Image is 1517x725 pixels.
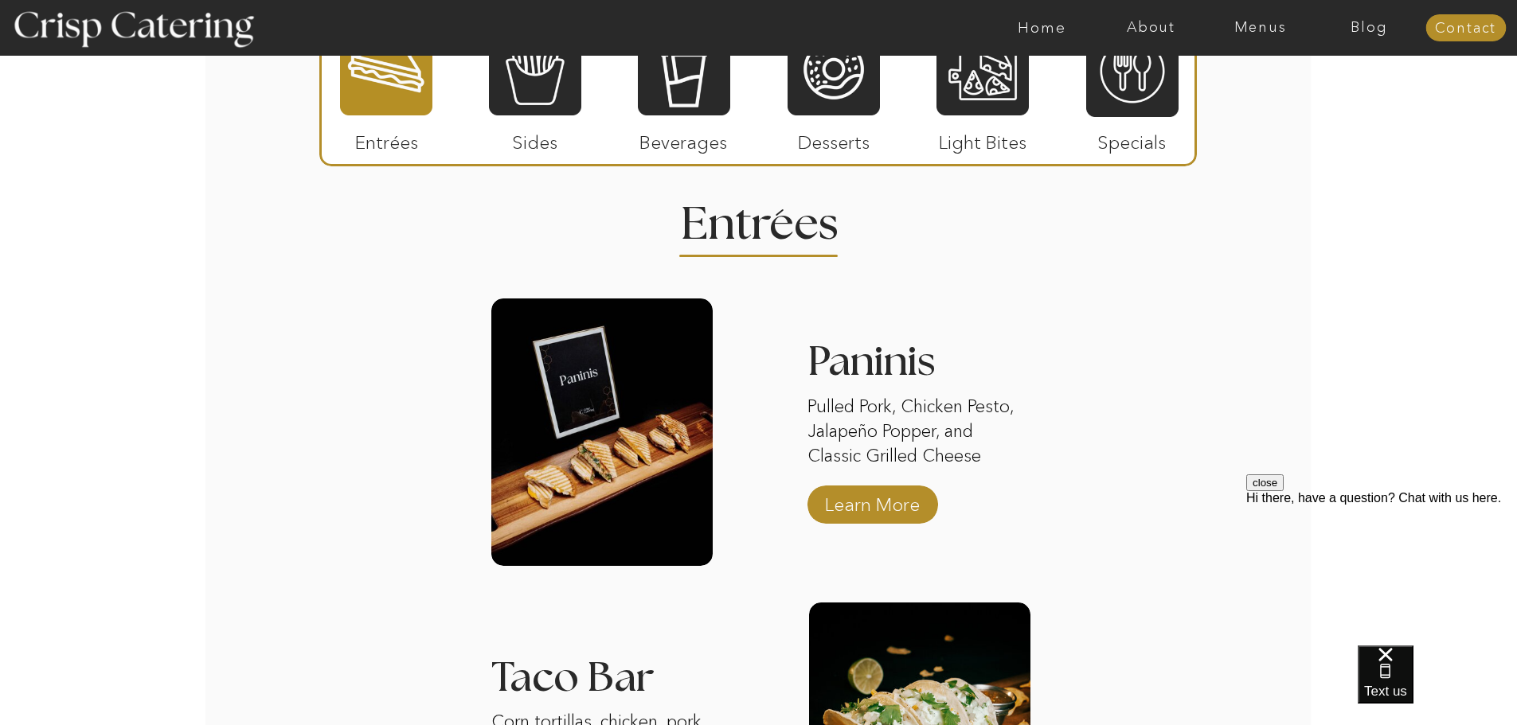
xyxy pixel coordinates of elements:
[807,341,1029,392] h3: Paninis
[1097,20,1206,36] a: About
[987,20,1097,36] a: Home
[819,477,925,524] a: Learn More
[681,202,837,233] h2: Entrees
[1425,21,1506,37] a: Contact
[1079,115,1185,162] p: Specials
[930,115,1036,162] p: Light Bites
[1358,645,1517,725] iframe: podium webchat widget bubble
[482,115,588,162] p: Sides
[781,115,887,162] p: Desserts
[1206,20,1315,36] a: Menus
[1315,20,1424,36] a: Blog
[807,395,1029,471] p: Pulled Pork, Chicken Pesto, Jalapeño Popper, and Classic Grilled Cheese
[491,657,713,677] h3: Taco Bar
[334,115,440,162] p: Entrées
[631,115,737,162] p: Beverages
[1246,474,1517,665] iframe: podium webchat widget prompt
